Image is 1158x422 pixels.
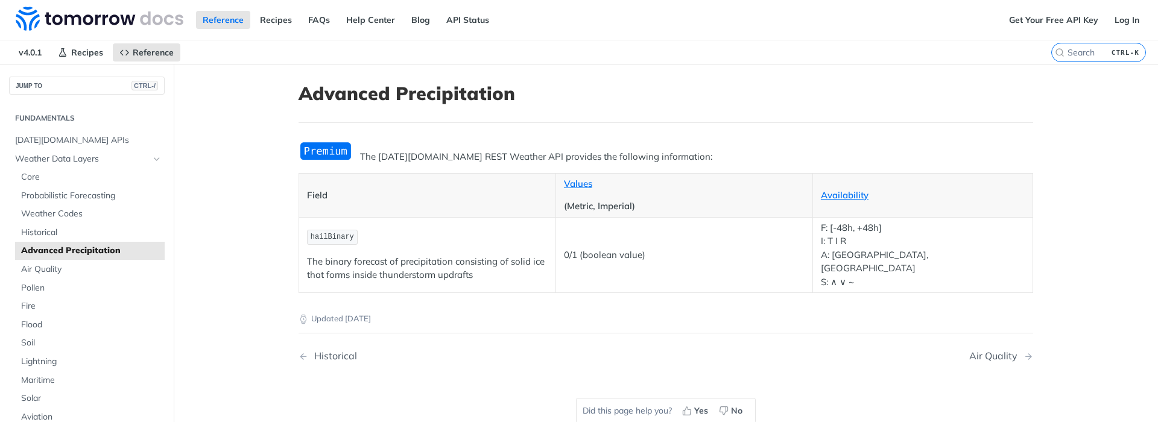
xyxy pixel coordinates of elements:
a: Log In [1108,11,1146,29]
a: [DATE][DOMAIN_NAME] APIs [9,131,165,150]
span: Advanced Precipitation [21,245,162,257]
a: Pollen [15,279,165,297]
a: Next Page: Air Quality [969,350,1033,362]
a: Flood [15,316,165,334]
button: No [715,402,749,420]
span: No [731,405,742,417]
kbd: CTRL-K [1109,46,1142,58]
span: Maritime [21,374,162,386]
p: The binary forecast of precipitation consisting of solid ice that forms inside thunderstorm updrafts [307,255,548,282]
div: Historical [308,350,357,362]
a: Air Quality [15,260,165,279]
span: Weather Codes [21,208,162,220]
span: Core [21,171,162,183]
a: Help Center [340,11,402,29]
a: Get Your Free API Key [1002,11,1105,29]
a: Advanced Precipitation [15,242,165,260]
a: FAQs [302,11,337,29]
a: Weather Data LayersHide subpages for Weather Data Layers [9,150,165,168]
a: Availability [821,189,868,201]
p: 0/1 (boolean value) [564,248,805,262]
span: Pollen [21,282,162,294]
a: Historical [15,224,165,242]
button: Yes [678,402,715,420]
span: Recipes [71,47,103,58]
a: Lightning [15,353,165,371]
span: Weather Data Layers [15,153,149,165]
a: Reference [113,43,180,61]
span: Air Quality [21,263,162,276]
span: Fire [21,300,162,312]
h1: Advanced Precipitation [299,83,1033,104]
a: Recipes [51,43,110,61]
button: JUMP TOCTRL-/ [9,77,165,95]
span: [DATE][DOMAIN_NAME] APIs [15,134,162,146]
p: The [DATE][DOMAIN_NAME] REST Weather API provides the following information: [299,150,1033,164]
nav: Pagination Controls [299,338,1033,374]
a: Fire [15,297,165,315]
span: Soil [21,337,162,349]
a: Reference [196,11,250,29]
img: Tomorrow.io Weather API Docs [16,7,183,31]
div: Air Quality [969,350,1024,362]
p: Updated [DATE] [299,313,1033,325]
h2: Fundamentals [9,113,165,124]
a: Core [15,168,165,186]
span: Yes [694,405,708,417]
a: Blog [405,11,437,29]
a: Probabilistic Forecasting [15,187,165,205]
span: Solar [21,392,162,405]
span: Historical [21,227,162,239]
a: Maritime [15,371,165,389]
span: Flood [21,319,162,331]
span: v4.0.1 [12,43,48,61]
a: API Status [440,11,496,29]
span: Lightning [21,356,162,368]
p: Field [307,189,548,203]
span: hailBinary [311,233,354,241]
svg: Search [1055,48,1065,57]
a: Recipes [253,11,299,29]
a: Previous Page: Historical [299,350,613,362]
a: Solar [15,389,165,408]
span: Probabilistic Forecasting [21,190,162,202]
a: Values [564,178,592,189]
span: Reference [133,47,174,58]
p: F: [-48h, +48h] I: T I R A: [GEOGRAPHIC_DATA], [GEOGRAPHIC_DATA] S: ∧ ∨ ~ [821,221,1025,289]
p: (Metric, Imperial) [564,200,805,213]
button: Hide subpages for Weather Data Layers [152,154,162,164]
a: Soil [15,334,165,352]
span: CTRL-/ [131,81,158,90]
a: Weather Codes [15,205,165,223]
